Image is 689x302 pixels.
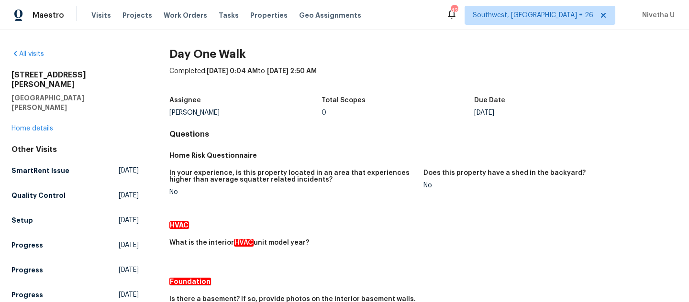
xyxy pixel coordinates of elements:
span: Visits [91,11,111,20]
h5: Home Risk Questionnaire [169,151,678,160]
a: Home details [11,125,53,132]
h5: What is the interior unit model year? [169,239,309,246]
span: [DATE] [119,166,139,175]
span: Projects [122,11,152,20]
h4: Questions [169,129,678,139]
div: No [169,189,416,195]
span: Tasks [219,12,239,19]
span: [DATE] [119,191,139,200]
div: 0 [322,109,474,116]
a: Setup[DATE] [11,212,139,229]
div: 427 [451,6,457,15]
h5: Total Scopes [322,97,366,104]
span: [DATE] [119,240,139,250]
h5: Progress [11,265,43,275]
a: SmartRent Issue[DATE] [11,162,139,179]
div: No [423,182,670,189]
div: Completed: to [169,66,678,91]
span: [DATE] [119,216,139,225]
h5: Progress [11,240,43,250]
a: All visits [11,51,44,57]
h2: [STREET_ADDRESS][PERSON_NAME] [11,70,139,89]
h5: SmartRent Issue [11,166,69,175]
a: Progress[DATE] [11,237,139,254]
span: Nivetha U [638,11,675,20]
h5: Progress [11,290,43,300]
span: [DATE] 2:50 AM [267,68,317,75]
a: Quality Control[DATE] [11,187,139,204]
span: Properties [250,11,288,20]
h5: Quality Control [11,191,66,200]
h2: Day One Walk [169,49,678,59]
span: Maestro [33,11,64,20]
span: Work Orders [164,11,207,20]
em: HVAC [169,221,189,229]
h5: [GEOGRAPHIC_DATA][PERSON_NAME] [11,93,139,112]
span: Geo Assignments [299,11,361,20]
h5: Assignee [169,97,201,104]
div: Other Visits [11,145,139,154]
div: [PERSON_NAME] [169,109,322,116]
h5: Setup [11,216,33,225]
span: [DATE] 0:04 AM [207,68,258,75]
h5: Due Date [474,97,505,104]
em: Foundation [169,278,211,285]
span: [DATE] [119,265,139,275]
em: HVAC [234,239,254,247]
div: [DATE] [474,109,627,116]
h5: Does this property have a shed in the backyard? [423,170,586,176]
h5: In your experience, is this property located in an area that experiences higher than average squa... [169,170,416,183]
a: Progress[DATE] [11,261,139,279]
span: [DATE] [119,290,139,300]
span: Southwest, [GEOGRAPHIC_DATA] + 26 [473,11,593,20]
